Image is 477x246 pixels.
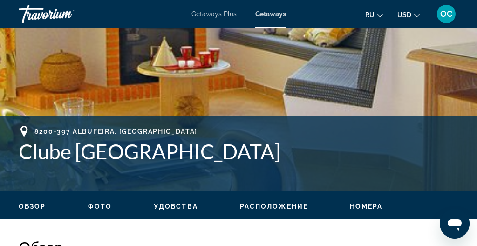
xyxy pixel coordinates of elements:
button: Номера [350,202,383,211]
span: ru [365,11,375,19]
button: User Menu [434,4,458,24]
h1: Clube [GEOGRAPHIC_DATA] [19,139,458,164]
button: Расположение [240,202,308,211]
span: OC [440,9,452,19]
a: Travorium [19,2,112,26]
span: Фото [88,203,112,210]
button: Фото [88,202,112,211]
span: Удобства [154,203,198,210]
span: Номера [350,203,383,210]
span: Расположение [240,203,308,210]
span: USD [397,11,411,19]
button: Change currency [397,8,420,21]
span: Обзор [19,203,46,210]
a: Getaways [255,10,286,18]
button: Обзор [19,202,46,211]
button: Удобства [154,202,198,211]
a: Getaways Plus [191,10,237,18]
button: Change language [365,8,383,21]
span: 8200-397 Albufeira, [GEOGRAPHIC_DATA] [34,128,198,135]
iframe: Button to launch messaging window [440,209,470,239]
